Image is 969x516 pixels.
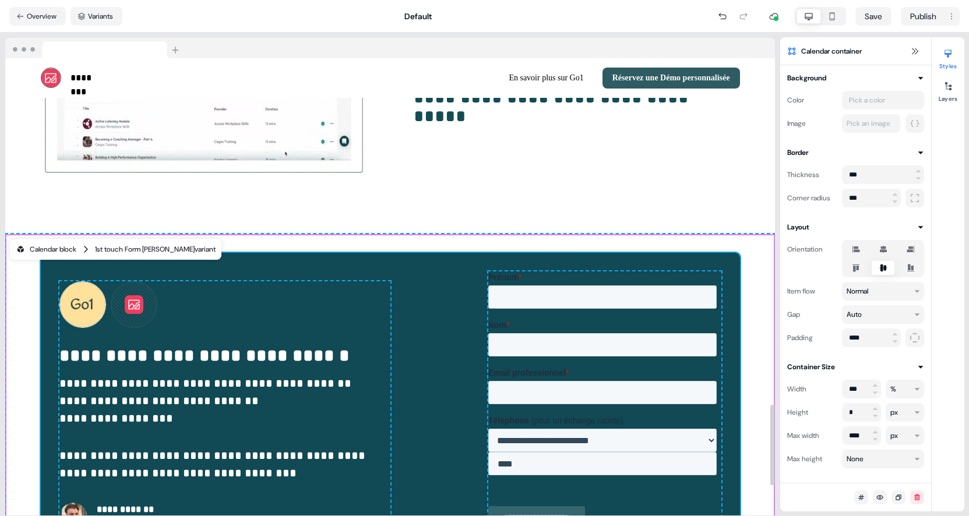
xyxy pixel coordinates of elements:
div: Item flow [787,282,837,301]
div: Normal [847,285,868,297]
div: px [890,430,898,441]
button: Border [787,147,924,158]
div: % [890,383,896,395]
div: Thickness [787,165,837,184]
button: Variants [71,7,122,26]
button: Layers [932,77,964,103]
div: Padding [787,328,837,347]
div: Container Size [787,361,835,373]
div: Height [787,403,837,422]
div: None [847,453,864,465]
div: Background [787,72,826,84]
div: Layout [787,221,809,233]
button: Overview [9,7,66,26]
button: Container Size [787,361,924,373]
button: Link [787,482,924,494]
div: Corner radius [787,189,837,207]
div: Image [787,114,837,133]
div: Gap [787,305,837,324]
div: Width [787,380,837,398]
button: Styles [932,44,964,70]
div: Pick an image [844,118,893,129]
div: Max width [787,426,837,445]
button: Réservez une Démo personnalisée [602,68,740,89]
div: Orientation [787,240,837,259]
div: En savoir plus sur Go1Réservez une Démo personnalisée [395,68,740,89]
div: Border [787,147,808,158]
button: Pick an image [842,114,900,133]
button: Background [787,72,924,84]
div: Link [787,482,801,494]
div: Max height [787,450,837,468]
div: Pick a color [847,94,887,106]
button: Save [855,7,892,26]
button: Pick a color [842,91,924,109]
button: Publish [901,7,943,26]
span: Calendar container [801,45,862,57]
button: En savoir plus sur Go1 [499,68,593,89]
img: Browser topbar [5,38,184,59]
div: Default [404,10,432,22]
button: Layout [787,221,924,233]
div: Auto [847,309,862,320]
div: Color [787,91,837,109]
div: px [890,407,898,418]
